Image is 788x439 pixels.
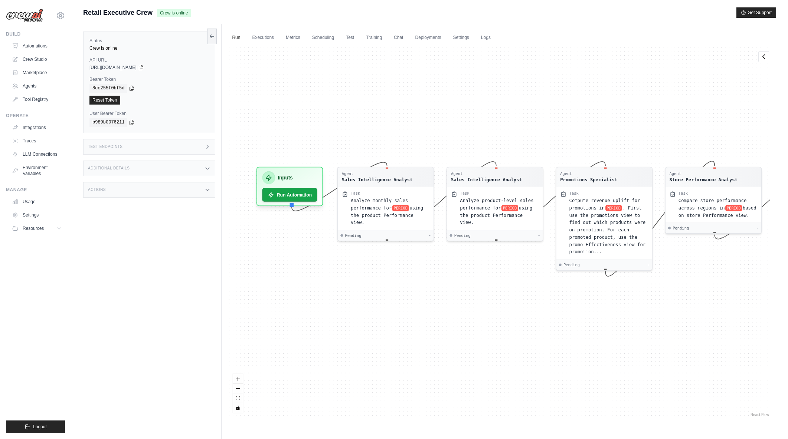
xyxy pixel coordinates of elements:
code: 8cc255f0bf5d [89,84,127,93]
button: Resources [9,222,65,234]
span: Analyze monthly sales performance for [351,198,408,210]
button: zoom out [233,384,243,393]
button: fit view [233,393,243,403]
g: Edge from ce09ccbf07d210a7d13ade1c586616af to 94404077b0ae62a50c699dbc8da8f4b3 [605,161,715,276]
a: Settings [449,30,474,46]
h3: Inputs [278,174,293,182]
div: - [756,225,759,231]
span: Pending [345,233,362,238]
a: Executions [248,30,278,46]
span: Analyze product-level sales performance for [460,198,534,210]
span: PERIOD [502,205,519,211]
span: Logout [33,424,47,430]
a: Training [362,30,386,46]
span: Compare store performance across regions in [679,198,746,210]
a: Run [228,30,245,46]
a: Agents [9,80,65,92]
div: Build [6,31,65,37]
div: Store Performance Analyst [670,176,738,183]
button: Get Support [736,7,776,18]
span: Crew is online [157,9,191,17]
a: Settings [9,209,65,221]
div: AgentSales Intelligence AnalystTaskAnalyze product-level sales performance forPERIODusing the pro... [447,167,543,241]
h3: Actions [88,188,106,192]
button: Run Automation [262,188,317,202]
span: PERIOD [726,205,742,211]
img: Logo [6,9,43,23]
div: Agent [670,171,738,176]
div: AgentPromotions SpecialistTaskCompute revenue uplift for promotions inPERIOD. First use the promo... [556,167,653,271]
a: Logs [477,30,495,46]
span: . First use the promotions view to find out which products were on promotion. For each promoted p... [569,205,645,254]
div: InputsRun Automation [256,167,323,206]
a: Deployments [411,30,445,46]
a: Traces [9,135,65,147]
label: API URL [89,57,209,63]
div: Agent [560,171,618,176]
a: Integrations [9,122,65,133]
a: Tool Registry [9,93,65,105]
div: - [647,262,650,267]
div: Compare store performance across regions in {PERIOD} based on store Performance view. [679,197,757,219]
span: Pending [454,233,471,238]
g: Edge from inputsNode to 9ccd8d55e491b9611dbf3dfa9beb75da [292,162,387,211]
a: LLM Connections [9,148,65,160]
a: Usage [9,196,65,208]
a: React Flow attribution [751,413,769,417]
span: Compute revenue uplift for promotions in [569,198,640,210]
div: - [538,233,540,238]
a: Automations [9,40,65,52]
div: Task [460,191,470,196]
div: - [429,233,431,238]
div: Task [351,191,360,196]
span: Retail Executive Crew [83,7,153,18]
span: PERIOD [605,205,622,211]
div: Sales Intelligence Analyst [451,176,522,183]
h3: Test Endpoints [88,145,123,149]
iframe: Chat Widget [751,403,788,439]
a: Chat [389,30,408,46]
button: toggle interactivity [233,403,243,413]
div: Task [569,191,579,196]
h3: Additional Details [88,166,130,171]
span: Resources [23,225,44,231]
a: Reset Token [89,96,120,105]
span: Pending [563,262,580,267]
div: Crew is online [89,45,209,51]
span: using the product Performance view. [460,205,533,225]
a: Environment Variables [9,162,65,179]
div: Agent [342,171,413,176]
a: Metrics [281,30,305,46]
div: AgentSales Intelligence AnalystTaskAnalyze monthly sales performance forPERIODusing the product P... [337,167,434,241]
div: AgentStore Performance AnalystTaskCompare store performance across regions inPERIODbased on store... [665,167,762,234]
label: User Bearer Token [89,110,209,116]
div: Agent [451,171,522,176]
div: Compute revenue uplift for promotions in {PERIOD}. First use the promotions view to find out whic... [569,197,648,255]
a: Crew Studio [9,53,65,65]
a: Scheduling [308,30,339,46]
button: Logout [6,420,65,433]
div: Operate [6,113,65,119]
span: based on store Performance view. [679,205,756,218]
div: React Flow controls [233,374,243,413]
a: Test [341,30,359,46]
span: using the product Performance view. [351,205,424,225]
button: zoom in [233,374,243,384]
span: [URL][DOMAIN_NAME] [89,65,137,70]
div: Promotions Specialist [560,176,618,183]
div: Manage [6,187,65,193]
div: Analyze monthly sales performance for {PERIOD} using the product Performance view. [351,197,430,226]
div: Sales Intelligence Analyst [342,176,413,183]
a: Marketplace [9,67,65,79]
g: Edge from 6f1defe11754d0912fe62a806b86f625 to ce09ccbf07d210a7d13ade1c586616af [496,162,605,239]
span: PERIOD [392,205,409,211]
span: Pending [673,225,689,231]
code: b989b0076211 [89,118,127,127]
label: Status [89,38,209,44]
div: Task [679,191,688,196]
g: Edge from 9ccd8d55e491b9611dbf3dfa9beb75da to 6f1defe11754d0912fe62a806b86f625 [387,162,496,239]
label: Bearer Token [89,76,209,82]
div: Analyze product-level sales performance for {PERIOD} using the product Performance view. [460,197,539,226]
